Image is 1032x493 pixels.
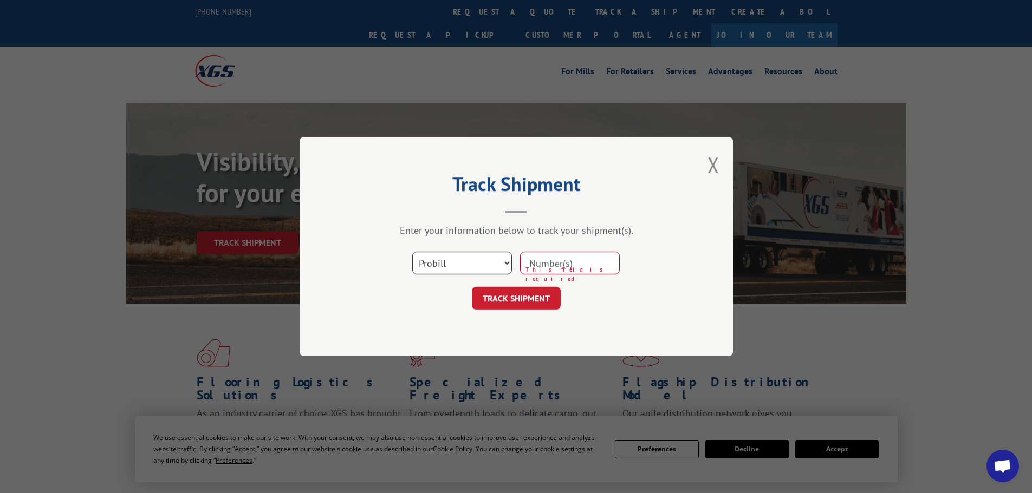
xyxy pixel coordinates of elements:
[520,252,620,274] input: Number(s)
[354,224,679,236] div: Enter your information below to track your shipment(s).
[354,176,679,197] h2: Track Shipment
[525,265,620,283] span: This field is required
[986,450,1019,482] div: Open chat
[472,287,561,310] button: TRACK SHIPMENT
[708,150,719,179] button: Close modal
